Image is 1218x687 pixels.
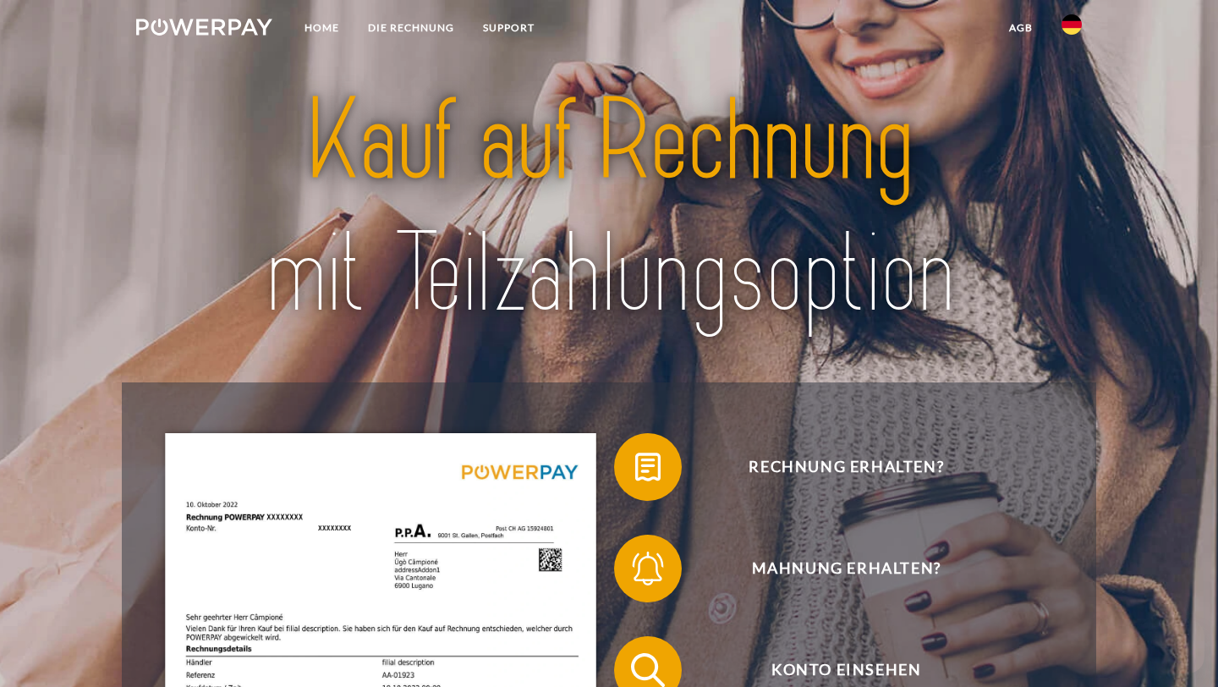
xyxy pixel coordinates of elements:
a: DIE RECHNUNG [354,13,469,43]
button: Rechnung erhalten? [614,433,1054,501]
a: SUPPORT [469,13,549,43]
iframe: Botão para abrir a janela de mensagens [1150,619,1204,673]
span: Mahnung erhalten? [639,535,1054,602]
img: title-powerpay_de.svg [183,69,1035,346]
img: qb_bell.svg [627,547,669,590]
img: de [1062,14,1082,35]
a: Home [290,13,354,43]
img: logo-powerpay-white.svg [136,19,272,36]
span: Rechnung erhalten? [639,433,1054,501]
a: agb [995,13,1047,43]
button: Mahnung erhalten? [614,535,1054,602]
img: qb_bill.svg [627,446,669,488]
